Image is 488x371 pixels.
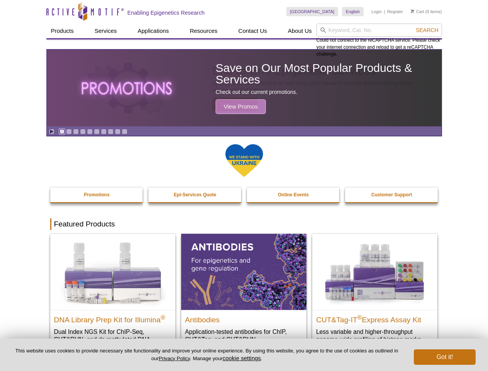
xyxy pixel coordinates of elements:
a: Contact Us [234,24,272,38]
h2: Featured Products [50,218,438,230]
a: CUT&Tag-IT® Express Assay Kit CUT&Tag-IT®Express Assay Kit Less variable and higher-throughput ge... [312,234,437,351]
a: Go to slide 6 [94,129,100,134]
strong: Promotions [84,192,110,197]
p: Application-tested antibodies for ChIP, CUT&Tag, and CUT&RUN. [185,328,303,344]
a: DNA Library Prep Kit for Illumina DNA Library Prep Kit for Illumina® Dual Index NGS Kit for ChIP-... [50,234,175,359]
a: Go to slide 1 [59,129,65,134]
img: Your Cart [411,9,414,13]
a: Register [387,9,403,14]
a: Services [90,24,122,38]
img: All Antibodies [181,234,306,310]
img: DNA Library Prep Kit for Illumina [50,234,175,310]
li: | [384,7,385,16]
a: English [342,7,364,16]
a: Go to slide 9 [115,129,121,134]
sup: ® [357,314,362,320]
a: Promotions [50,187,144,202]
a: Toggle autoplay [49,129,54,134]
h2: CUT&Tag-IT Express Assay Kit [316,312,434,324]
a: Go to slide 3 [73,129,79,134]
li: (0 items) [411,7,442,16]
a: Go to slide 5 [87,129,93,134]
sup: ® [161,314,165,320]
a: All Antibodies Antibodies Application-tested antibodies for ChIP, CUT&Tag, and CUT&RUN. [181,234,306,351]
img: CUT&Tag-IT® Express Assay Kit [312,234,437,310]
a: Go to slide 7 [101,129,107,134]
p: This website uses cookies to provide necessary site functionality and improve your online experie... [12,347,401,362]
strong: Online Events [278,192,309,197]
a: Epi-Services Quote [148,187,242,202]
p: Less variable and higher-throughput genome-wide profiling of histone marks​. [316,328,434,344]
a: Go to slide 2 [66,129,72,134]
a: Products [46,24,78,38]
a: Go to slide 10 [122,129,128,134]
button: Got it! [414,349,476,365]
a: Login [371,9,382,14]
a: Customer Support [345,187,439,202]
a: Go to slide 4 [80,129,86,134]
img: We Stand With Ukraine [225,143,264,178]
a: Privacy Policy [158,356,190,361]
p: Dual Index NGS Kit for ChIP-Seq, CUT&RUN, and ds methylated DNA assays. [54,328,172,351]
h2: Enabling Epigenetics Research [128,9,205,16]
a: Go to slide 8 [108,129,114,134]
span: Search [416,27,438,33]
a: Cart [411,9,424,14]
button: Search [413,27,440,34]
a: Applications [133,24,173,38]
input: Keyword, Cat. No. [316,24,442,37]
a: Online Events [247,187,340,202]
h2: DNA Library Prep Kit for Illumina [54,312,172,324]
strong: Customer Support [371,192,412,197]
strong: Epi-Services Quote [174,192,216,197]
a: [GEOGRAPHIC_DATA] [286,7,338,16]
button: cookie settings [223,355,261,361]
div: Could not connect to the reCAPTCHA service. Please check your internet connection and reload to g... [316,24,442,58]
a: Resources [185,24,222,38]
h2: Antibodies [185,312,303,324]
a: About Us [283,24,316,38]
